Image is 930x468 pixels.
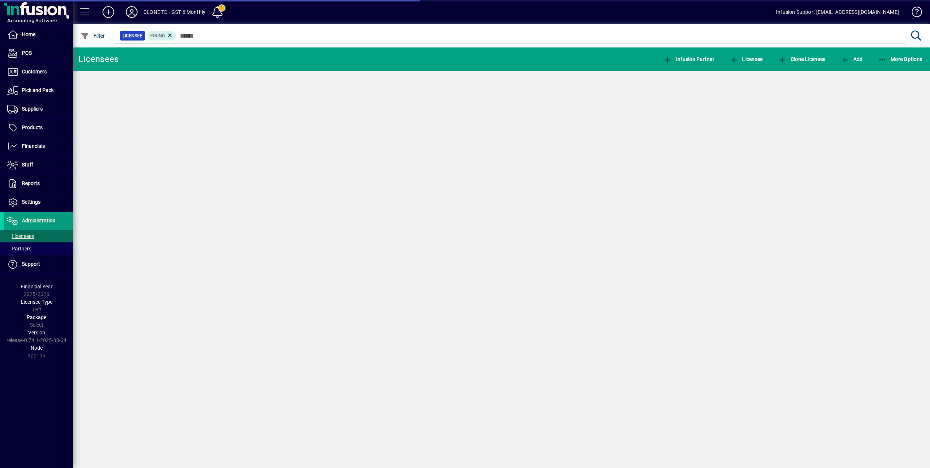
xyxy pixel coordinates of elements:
span: POS [22,50,32,56]
span: Version [28,330,45,335]
span: Filter [81,33,105,39]
span: Node [31,345,43,351]
a: Home [4,26,73,44]
span: Staff [22,162,33,168]
button: Profile [120,5,143,19]
a: Financials [4,137,73,156]
button: More Options [876,53,925,66]
button: Infusion Partner [661,53,716,66]
a: Support [4,255,73,273]
a: Knowledge Base [906,1,921,25]
span: Add [841,56,863,62]
span: Financials [22,143,45,149]
a: Suppliers [4,100,73,118]
span: Suppliers [22,106,43,112]
div: Infusion Support [EMAIL_ADDRESS][DOMAIN_NAME] [776,6,899,18]
span: Products [22,124,43,130]
mat-chip: Found Status: Found [147,31,176,41]
span: Reports [22,180,40,186]
button: Add [839,53,864,66]
span: Support [22,261,40,267]
div: Licensees [78,53,119,65]
span: Administration [22,218,55,223]
span: Home [22,31,35,37]
span: More Options [878,56,923,62]
a: Staff [4,156,73,174]
button: Clone Licensee [776,53,827,66]
div: CLONE TD - GST 6 Monthly [143,6,205,18]
a: POS [4,44,73,62]
span: Infusion Partner [663,56,714,62]
span: Licensee [730,56,763,62]
span: Customers [22,69,47,74]
a: Partners [4,242,73,255]
a: Licensees [4,230,73,242]
a: Reports [4,174,73,193]
span: Settings [22,199,40,205]
a: Products [4,119,73,137]
a: Settings [4,193,73,211]
button: Filter [79,29,107,42]
span: Licensee [123,32,142,39]
span: Found [150,33,165,38]
span: Partners [7,246,31,252]
a: Pick and Pack [4,81,73,100]
span: Financial Year [21,284,53,289]
a: Customers [4,63,73,81]
span: Clone Licensee [778,56,825,62]
button: Licensee [728,53,765,66]
span: Package [27,314,46,320]
span: Pick and Pack [22,87,54,93]
span: Licensees [7,233,34,239]
button: Add [97,5,120,19]
span: Licensee Type [21,299,53,305]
